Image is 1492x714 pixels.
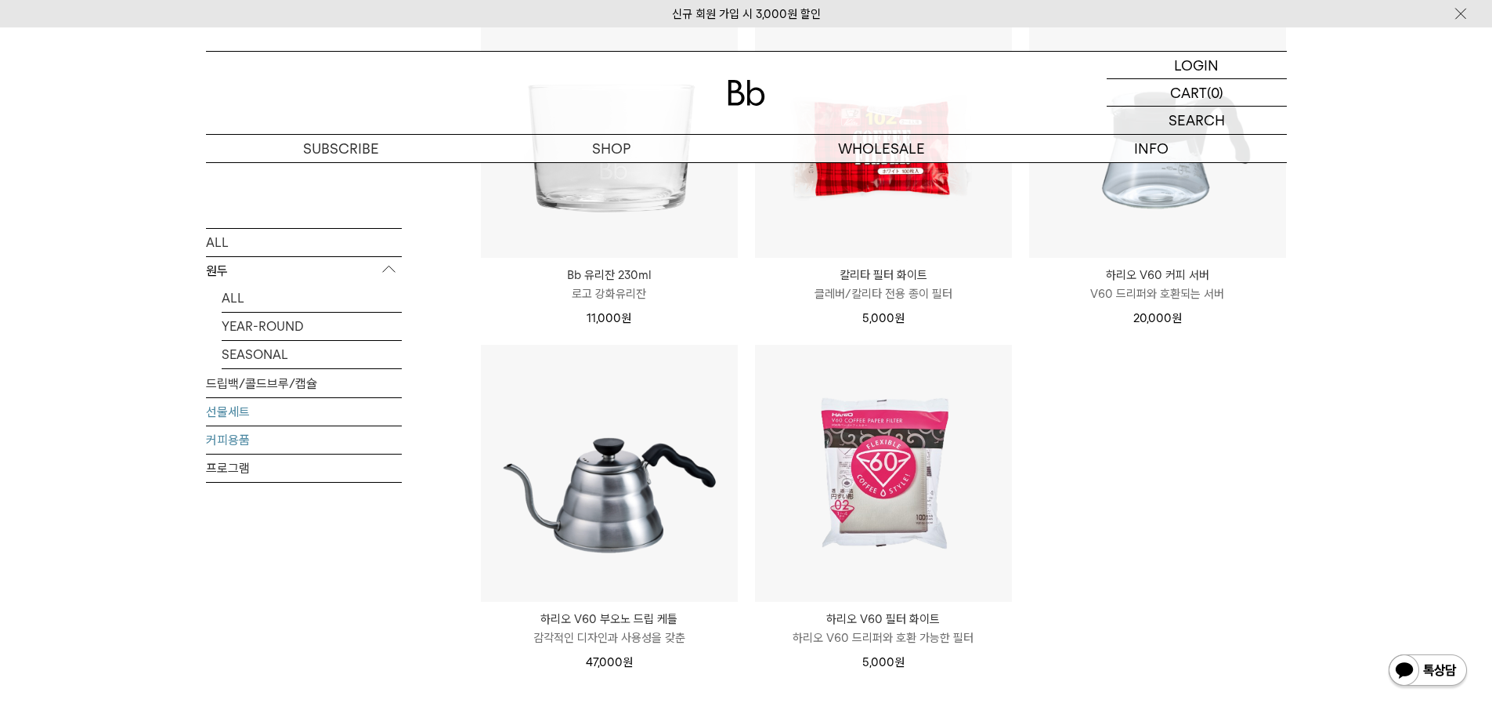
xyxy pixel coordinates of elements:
[481,266,738,303] a: Bb 유리잔 230ml 로고 강화유리잔
[222,284,402,311] a: ALL
[481,610,738,629] p: 하리오 V60 부오노 드립 케틀
[623,655,633,669] span: 원
[206,228,402,256] a: ALL
[222,312,402,339] a: YEAR-ROUND
[587,311,631,325] span: 11,000
[672,7,821,21] a: 신규 회원 가입 시 3,000원 할인
[206,454,402,481] a: 프로그램
[728,80,765,106] img: 로고
[1133,311,1182,325] span: 20,000
[481,345,738,602] img: 하리오 V60 부오노 드립 케틀
[1029,266,1286,303] a: 하리오 V60 커피 서버 V60 드리퍼와 호환되는 서버
[206,397,402,425] a: 선물세트
[1174,52,1219,78] p: LOGIN
[621,311,631,325] span: 원
[481,610,738,647] a: 하리오 V60 부오노 드립 케틀 감각적인 디자인과 사용성을 갖춘
[206,256,402,285] p: 원두
[1107,79,1287,107] a: CART (0)
[862,311,905,325] span: 5,000
[862,655,905,669] span: 5,000
[746,135,1017,162] p: WHOLESALE
[755,610,1012,647] a: 하리오 V60 필터 화이트 하리오 V60 드리퍼와 호환 가능한 필터
[755,285,1012,303] p: 클레버/칼리타 전용 종이 필터
[755,266,1012,303] a: 칼리타 필터 화이트 클레버/칼리타 전용 종이 필터
[1169,107,1225,134] p: SEARCH
[1029,285,1286,303] p: V60 드리퍼와 호환되는 서버
[206,369,402,397] a: 드립백/콜드브루/캡슐
[1172,311,1182,325] span: 원
[755,345,1012,602] img: 하리오 V60 필터 화이트
[1207,79,1223,106] p: (0)
[206,426,402,453] a: 커피용품
[476,135,746,162] a: SHOP
[481,629,738,647] p: 감각적인 디자인과 사용성을 갖춘
[894,311,905,325] span: 원
[222,340,402,368] a: SEASONAL
[755,266,1012,285] p: 칼리타 필터 화이트
[894,655,905,669] span: 원
[481,285,738,303] p: 로고 강화유리잔
[1017,135,1287,162] p: INFO
[755,629,1012,647] p: 하리오 V60 드리퍼와 호환 가능한 필터
[1107,52,1287,79] a: LOGIN
[481,266,738,285] p: Bb 유리잔 230ml
[1387,653,1469,690] img: 카카오톡 채널 1:1 채팅 버튼
[206,135,476,162] a: SUBSCRIBE
[755,610,1012,629] p: 하리오 V60 필터 화이트
[1029,266,1286,285] p: 하리오 V60 커피 서버
[586,655,633,669] span: 47,000
[1170,79,1207,106] p: CART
